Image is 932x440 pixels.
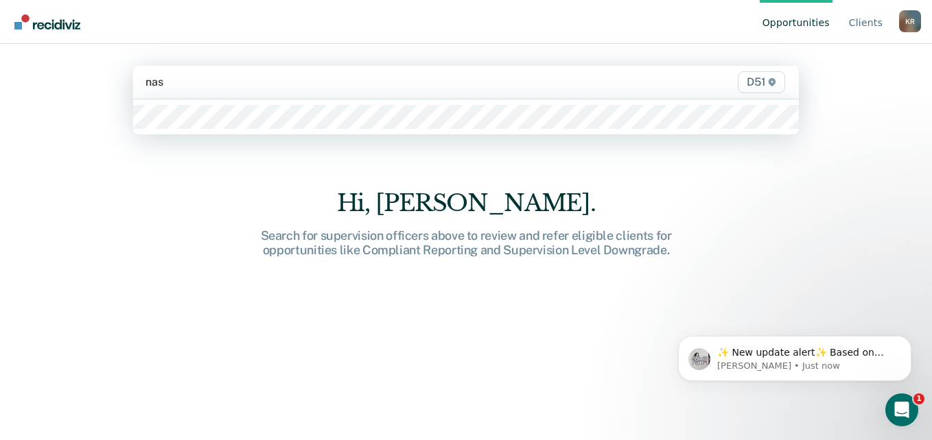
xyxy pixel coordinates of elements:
[246,228,686,258] div: Search for supervision officers above to review and refer eligible clients for opportunities like...
[899,10,921,32] div: K R
[885,393,918,426] iframe: Intercom live chat
[899,10,921,32] button: Profile dropdown button
[913,393,924,404] span: 1
[246,189,686,217] div: Hi, [PERSON_NAME].
[738,71,785,93] span: D51
[60,53,237,65] p: Message from Kim, sent Just now
[657,307,932,403] iframe: Intercom notifications message
[60,40,236,310] span: ✨ New update alert✨ Based on your feedback, we've made a few updates we wanted to share. 1. We ha...
[14,14,80,29] img: Recidiviz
